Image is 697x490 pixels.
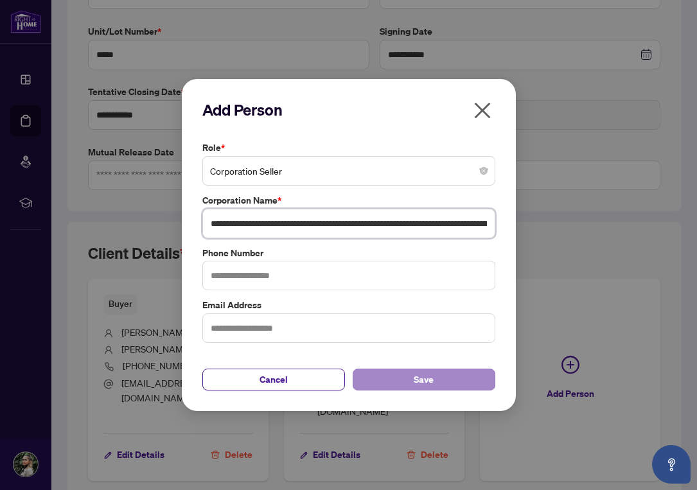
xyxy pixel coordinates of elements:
label: Phone Number [202,246,495,260]
button: Cancel [202,369,345,390]
label: Email Address [202,298,495,312]
h2: Add Person [202,100,495,120]
span: Cancel [260,369,288,390]
span: Corporation Seller [210,159,488,183]
span: Save [414,369,434,390]
span: close [472,100,493,121]
span: close-circle [480,167,488,175]
label: Corporation Name [202,193,495,207]
label: Role [202,141,495,155]
button: Open asap [652,445,691,484]
button: Save [353,369,495,390]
